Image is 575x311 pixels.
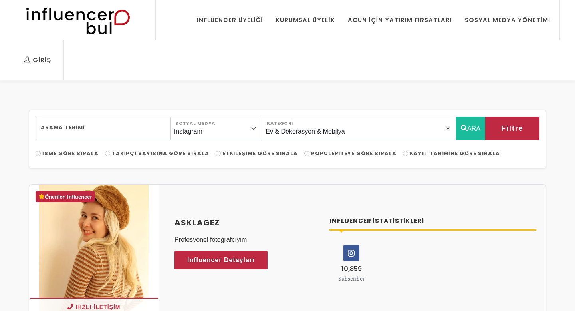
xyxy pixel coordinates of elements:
[311,150,397,157] span: Populeriteye Göre Sırala
[36,151,41,156] input: İsme Göre Sırala
[36,117,171,140] input: Search..
[36,191,95,203] div: Önerilen Influencer
[456,117,485,140] button: ARA
[304,151,309,156] input: Populeriteye Göre Sırala
[187,254,255,266] span: Influencer Detayları
[276,16,335,24] div: Kurumsal Üyelik
[222,150,298,157] span: Etkileşime Göre Sırala
[174,251,268,269] a: Influencer Detayları
[485,117,539,140] button: Filtre
[174,217,320,229] a: asklagez
[348,16,452,24] div: Acun İçin Yatırım Fırsatları
[501,122,523,135] span: Filtre
[403,151,408,156] input: Kayıt Tarihine Göre Sırala
[410,150,500,157] span: Kayıt Tarihine Göre Sırala
[216,151,221,156] input: Etkileşime Göre Sırala
[174,235,320,245] p: Profesyonel fotoğrafçıyım.
[197,16,263,24] div: Influencer Üyeliği
[18,40,57,80] a: Giriş
[112,150,209,157] span: Takipçi Sayısına Göre Sırala
[465,16,550,24] div: Sosyal Medya Yönetimi
[24,56,51,64] div: Giriş
[42,150,99,157] span: İsme Göre Sırala
[338,275,365,282] small: Subscriber
[329,217,537,226] h4: Influencer İstatistikleri
[341,264,362,273] span: 10,859
[105,151,110,156] input: Takipçi Sayısına Göre Sırala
